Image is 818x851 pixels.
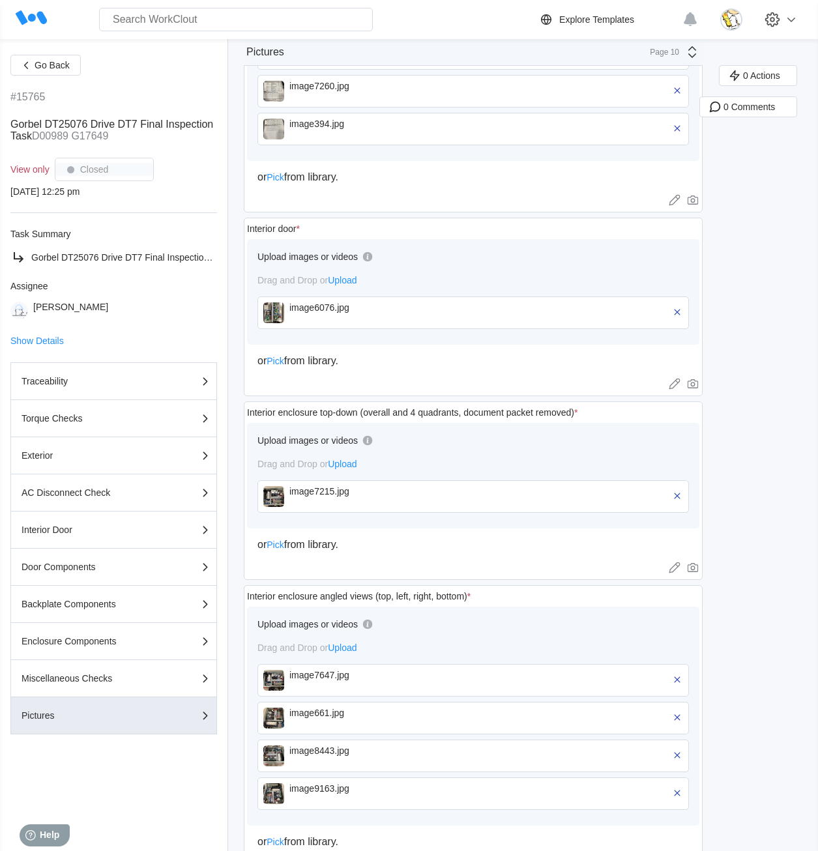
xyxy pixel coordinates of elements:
div: image9163.jpg [289,783,439,794]
span: Pick [267,172,284,182]
div: Enclosure Components [22,637,152,646]
button: Interior Door [10,512,217,549]
div: Page 10 [647,48,679,57]
mark: D00989 [32,130,68,141]
img: image9163.jpg [263,783,284,804]
div: Exterior [22,451,152,460]
span: 0 Actions [743,71,780,80]
button: Miscellaneous Checks [10,660,217,697]
button: Pictures [10,697,217,734]
img: image7215.jpg [263,486,284,507]
button: 0 Comments [699,96,797,117]
div: Pictures [22,711,152,720]
button: Show Details [10,336,64,345]
img: image8443.jpg [263,745,284,766]
div: Upload images or videos [257,435,358,446]
div: Miscellaneous Checks [22,674,152,683]
span: Upload [328,642,357,653]
img: image661.jpg [263,708,284,728]
span: Upload [328,275,357,285]
div: Traceability [22,377,152,386]
img: image7260.jpg [263,81,284,102]
img: image7647.jpg [263,670,284,691]
div: image661.jpg [289,708,439,718]
span: Drag and Drop or [257,642,357,653]
img: image394.jpg [263,119,284,139]
div: Interior enclosure angled views (top, left, right, bottom) [247,591,471,601]
span: Drag and Drop or [257,275,357,285]
div: Assignee [10,281,217,291]
span: Gorbel DT25076 Drive DT7 Final Inspection Task [31,252,230,263]
div: Explore Templates [559,14,634,25]
div: or from library. [257,171,689,183]
div: #15765 [10,91,45,103]
div: image8443.jpg [289,745,439,756]
button: Door Components [10,549,217,586]
span: Pick [267,837,284,847]
mark: G17649 [71,130,108,141]
div: or from library. [257,355,689,367]
div: Interior door [247,224,300,234]
div: or from library. [257,539,689,551]
span: 0 Comments [723,102,775,111]
div: Interior enclosure top-down (overall and 4 quadrants, document packet removed) [247,407,577,418]
span: Drag and Drop or [257,459,357,469]
div: image7260.jpg [289,81,439,91]
div: Door Components [22,562,152,571]
span: Pick [267,356,284,366]
a: Gorbel DT25076 Drive DT7 Final Inspection Task [10,250,217,265]
button: AC Disconnect Check [10,474,217,512]
div: AC Disconnect Check [22,488,152,497]
div: image6076.jpg [289,302,439,313]
span: Go Back [35,61,70,70]
div: [PERSON_NAME] [33,302,108,319]
img: clout-09.png [10,302,28,319]
button: Enclosure Components [10,623,217,660]
a: Explore Templates [538,12,676,27]
span: Upload [328,459,357,469]
div: or from library. [257,836,689,848]
div: View only [10,164,50,175]
div: image7215.jpg [289,486,439,497]
button: Traceability [10,362,217,400]
div: Upload images or videos [257,619,358,629]
input: Search WorkClout [99,8,373,31]
div: Task Summary [10,229,217,239]
div: Torque Checks [22,414,152,423]
div: Backplate Components [22,599,152,609]
button: Go Back [10,55,81,76]
div: [DATE] 12:25 pm [10,186,217,197]
div: Upload images or videos [257,252,358,262]
button: 0 Actions [719,65,797,86]
span: Gorbel DT25076 Drive DT7 Final Inspection Task [10,119,213,141]
button: Backplate Components [10,586,217,623]
div: Interior Door [22,525,152,534]
div: Pictures [246,46,284,58]
button: Exterior [10,437,217,474]
div: image394.jpg [289,119,439,129]
img: download.jpg [720,8,742,31]
div: image7647.jpg [289,670,439,680]
img: image6076.jpg [263,302,284,323]
button: Torque Checks [10,400,217,437]
span: Pick [267,540,284,550]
